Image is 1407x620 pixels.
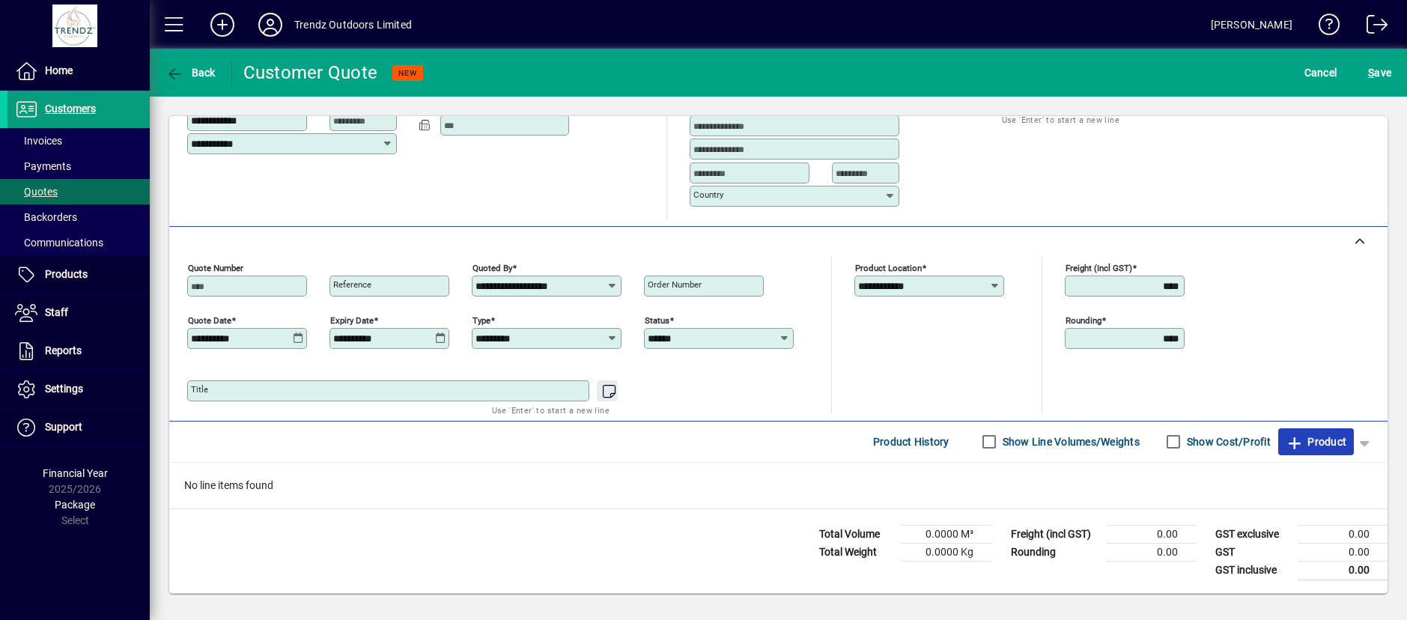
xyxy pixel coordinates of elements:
[1066,262,1132,273] mat-label: Freight (incl GST)
[15,186,58,198] span: Quotes
[902,543,991,561] td: 0.0000 Kg
[1208,561,1298,580] td: GST inclusive
[45,103,96,115] span: Customers
[472,262,512,273] mat-label: Quoted by
[45,64,73,76] span: Home
[902,525,991,543] td: 0.0000 M³
[43,467,108,479] span: Financial Year
[855,262,922,273] mat-label: Product location
[7,179,150,204] a: Quotes
[15,211,77,223] span: Backorders
[1298,543,1388,561] td: 0.00
[1307,3,1340,52] a: Knowledge Base
[648,279,702,290] mat-label: Order number
[1211,13,1292,37] div: [PERSON_NAME]
[1298,561,1388,580] td: 0.00
[1304,61,1337,85] span: Cancel
[1003,525,1106,543] td: Freight (incl GST)
[169,463,1388,508] div: No line items found
[1278,428,1354,455] button: Product
[7,154,150,179] a: Payments
[162,59,219,86] button: Back
[7,52,150,90] a: Home
[165,67,216,79] span: Back
[472,314,490,325] mat-label: Type
[294,13,412,37] div: Trendz Outdoors Limited
[1002,111,1119,128] mat-hint: Use 'Enter' to start a new line
[7,294,150,332] a: Staff
[1298,525,1388,543] td: 0.00
[1355,3,1388,52] a: Logout
[191,384,208,395] mat-label: Title
[333,279,371,290] mat-label: Reference
[1286,430,1346,454] span: Product
[1000,434,1140,449] label: Show Line Volumes/Weights
[693,189,723,200] mat-label: Country
[1368,61,1391,85] span: ave
[330,314,374,325] mat-label: Expiry date
[398,68,417,78] span: NEW
[7,204,150,230] a: Backorders
[243,61,378,85] div: Customer Quote
[492,401,610,419] mat-hint: Use 'Enter' to start a new line
[55,499,95,511] span: Package
[867,428,955,455] button: Product History
[1208,525,1298,543] td: GST exclusive
[7,371,150,408] a: Settings
[1364,59,1395,86] button: Save
[45,268,88,280] span: Products
[7,256,150,294] a: Products
[7,332,150,370] a: Reports
[1003,543,1106,561] td: Rounding
[198,11,246,38] button: Add
[1106,543,1196,561] td: 0.00
[45,306,68,318] span: Staff
[45,383,83,395] span: Settings
[812,543,902,561] td: Total Weight
[15,135,62,147] span: Invoices
[812,525,902,543] td: Total Volume
[1368,67,1374,79] span: S
[7,128,150,154] a: Invoices
[15,237,103,249] span: Communications
[645,314,669,325] mat-label: Status
[1066,314,1101,325] mat-label: Rounding
[188,262,243,273] mat-label: Quote number
[188,314,231,325] mat-label: Quote date
[1184,434,1271,449] label: Show Cost/Profit
[7,409,150,446] a: Support
[1301,59,1341,86] button: Cancel
[15,160,71,172] span: Payments
[7,230,150,255] a: Communications
[150,59,232,86] app-page-header-button: Back
[246,11,294,38] button: Profile
[1208,543,1298,561] td: GST
[45,421,82,433] span: Support
[45,344,82,356] span: Reports
[873,430,949,454] span: Product History
[1106,525,1196,543] td: 0.00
